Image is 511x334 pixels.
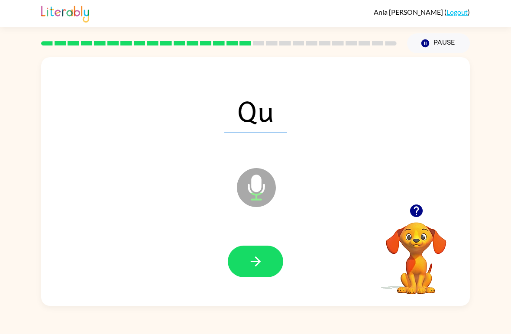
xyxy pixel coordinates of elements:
video: Your browser must support playing .mp4 files to use Literably. Please try using another browser. [373,209,459,295]
button: Pause [407,33,470,53]
img: Literably [41,3,89,23]
a: Logout [446,8,468,16]
div: ( ) [374,8,470,16]
span: Ania [PERSON_NAME] [374,8,444,16]
span: Qu [224,88,287,133]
